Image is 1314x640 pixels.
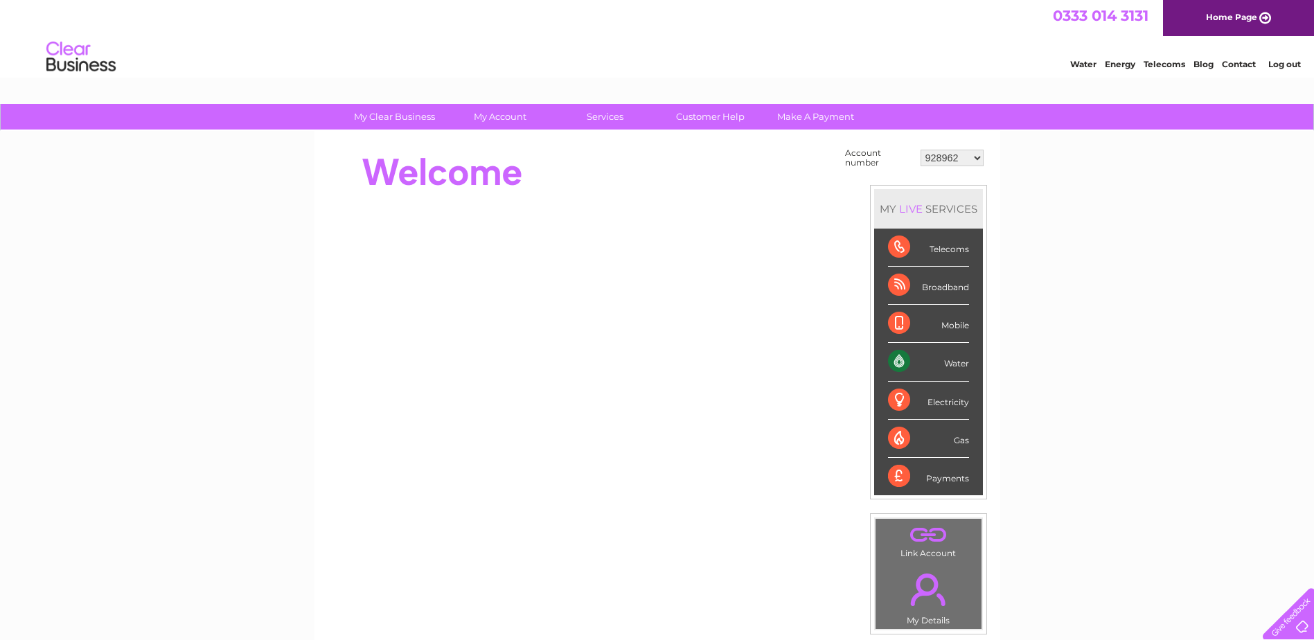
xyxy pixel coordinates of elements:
[1222,59,1256,69] a: Contact
[443,104,557,130] a: My Account
[548,104,662,130] a: Services
[888,229,969,267] div: Telecoms
[888,267,969,305] div: Broadband
[337,104,452,130] a: My Clear Business
[330,8,985,67] div: Clear Business is a trading name of Verastar Limited (registered in [GEOGRAPHIC_DATA] No. 3667643...
[1268,59,1301,69] a: Log out
[875,518,982,562] td: Link Account
[1070,59,1097,69] a: Water
[842,145,917,171] td: Account number
[653,104,767,130] a: Customer Help
[879,565,978,614] a: .
[888,305,969,343] div: Mobile
[888,458,969,495] div: Payments
[758,104,873,130] a: Make A Payment
[875,562,982,630] td: My Details
[1105,59,1135,69] a: Energy
[896,202,925,215] div: LIVE
[1053,7,1148,24] a: 0333 014 3131
[1144,59,1185,69] a: Telecoms
[1193,59,1214,69] a: Blog
[874,189,983,229] div: MY SERVICES
[888,343,969,381] div: Water
[879,522,978,546] a: .
[46,36,116,78] img: logo.png
[888,382,969,420] div: Electricity
[888,420,969,458] div: Gas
